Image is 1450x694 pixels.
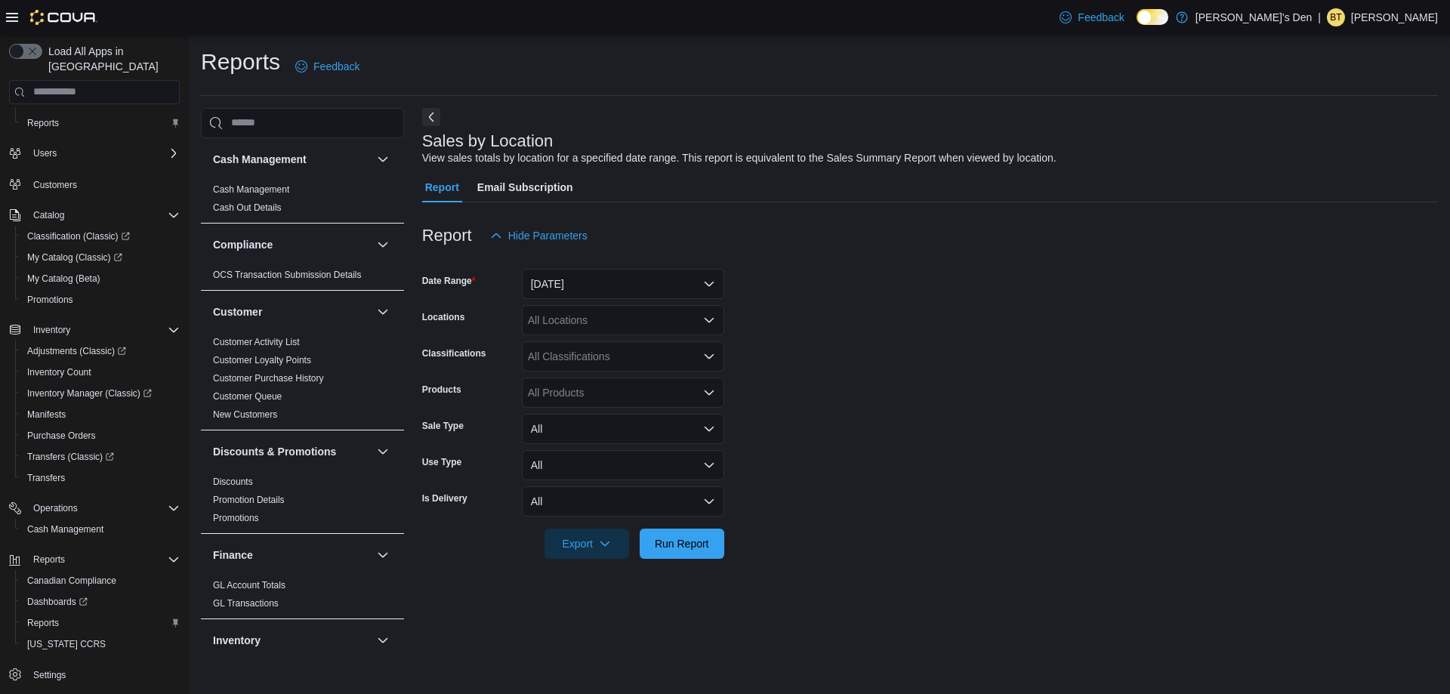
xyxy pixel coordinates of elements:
a: Customers [27,176,83,194]
span: Report [425,172,459,202]
button: Export [545,529,629,559]
a: Purchase Orders [21,427,102,445]
span: Inventory Count [21,363,180,381]
a: Manifests [21,406,72,424]
a: Reports [21,114,65,132]
span: Email Subscription [477,172,573,202]
a: OCS Transaction Submission Details [213,270,362,280]
span: Canadian Compliance [21,572,180,590]
span: Run Report [655,536,709,551]
button: Reports [15,113,186,134]
button: Reports [27,551,71,569]
h3: Report [422,227,472,245]
span: Load All Apps in [GEOGRAPHIC_DATA] [42,44,180,74]
span: Dashboards [21,593,180,611]
span: Cash Management [27,523,103,535]
span: My Catalog (Classic) [27,251,122,264]
span: Customer Loyalty Points [213,354,311,366]
span: Customer Queue [213,390,282,403]
label: Sale Type [422,420,464,432]
button: [DATE] [522,269,724,299]
button: Cash Management [213,152,371,167]
label: Date Range [422,275,476,287]
button: Customers [3,173,186,195]
span: GL Transactions [213,597,279,609]
p: [PERSON_NAME] [1351,8,1438,26]
button: Inventory [3,319,186,341]
span: Transfers (Classic) [27,451,114,463]
span: Discounts [213,476,253,488]
a: Transfers [21,469,71,487]
button: Compliance [213,237,371,252]
span: Settings [33,669,66,681]
p: [PERSON_NAME]'s Den [1195,8,1312,26]
div: Cash Management [201,180,404,223]
div: Brittany Thomas [1327,8,1345,26]
button: Users [27,144,63,162]
span: Feedback [313,59,359,74]
span: Inventory Manager (Classic) [27,387,152,399]
a: Transfers (Classic) [15,446,186,467]
button: Open list of options [703,314,715,326]
input: Dark Mode [1137,9,1168,25]
a: Dashboards [21,593,94,611]
span: Inventory Manager (Classic) [21,384,180,403]
a: Classification (Classic) [15,226,186,247]
span: OCS Transaction Submission Details [213,269,362,281]
a: Customer Purchase History [213,373,324,384]
a: Customer Queue [213,391,282,402]
button: Next [422,108,440,126]
span: [US_STATE] CCRS [27,638,106,650]
a: Promotions [21,291,79,309]
span: New Customers [213,409,277,421]
span: Customer Activity List [213,336,300,348]
a: Promotion Details [213,495,285,505]
button: Discounts & Promotions [213,444,371,459]
button: Finance [374,546,392,564]
a: My Catalog (Classic) [15,247,186,268]
label: Locations [422,311,465,323]
span: Catalog [27,206,180,224]
a: GL Account Totals [213,580,285,591]
span: Manifests [27,409,66,421]
span: Promotions [213,512,259,524]
h3: Customer [213,304,262,319]
span: Promotion Details [213,494,285,506]
button: Run Report [640,529,724,559]
a: Customer Activity List [213,337,300,347]
a: Inventory Manager (Classic) [21,384,158,403]
div: Customer [201,333,404,430]
span: Canadian Compliance [27,575,116,587]
button: Reports [15,612,186,634]
span: Reports [27,117,59,129]
h3: Discounts & Promotions [213,444,336,459]
a: Transfers (Classic) [21,448,120,466]
span: Purchase Orders [27,430,96,442]
span: Transfers [21,469,180,487]
a: Canadian Compliance [21,572,122,590]
a: Cash Management [213,184,289,195]
span: Manifests [21,406,180,424]
img: Cova [30,10,97,25]
span: Users [33,147,57,159]
button: Inventory [374,631,392,649]
span: Inventory [33,324,70,336]
span: Transfers [27,472,65,484]
button: Settings [3,664,186,686]
h3: Inventory [213,633,261,648]
button: Users [3,143,186,164]
label: Classifications [422,347,486,359]
span: Settings [27,665,180,684]
button: Transfers [15,467,186,489]
button: Canadian Compliance [15,570,186,591]
button: Inventory [213,633,371,648]
span: My Catalog (Classic) [21,248,180,267]
span: Classification (Classic) [27,230,130,242]
span: Promotions [21,291,180,309]
span: Feedback [1078,10,1124,25]
h3: Cash Management [213,152,307,167]
span: Dashboards [27,596,88,608]
button: Operations [3,498,186,519]
button: Discounts & Promotions [374,443,392,461]
a: Inventory Count [21,363,97,381]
